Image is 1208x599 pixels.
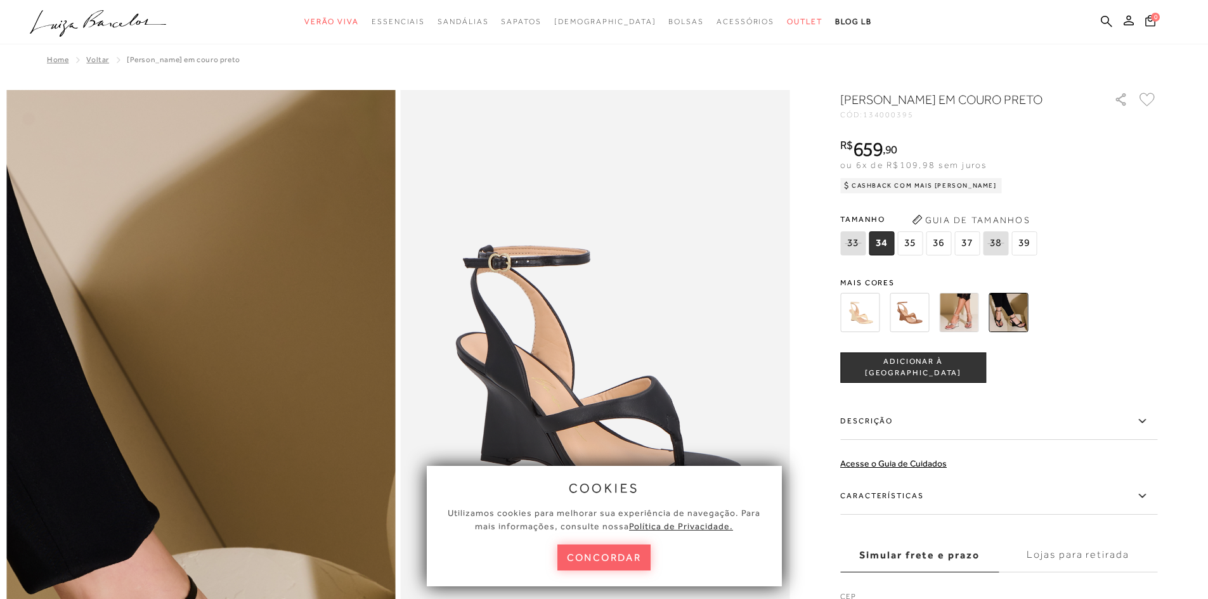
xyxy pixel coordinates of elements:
[885,143,897,156] span: 90
[1011,231,1037,255] span: 39
[840,403,1157,440] label: Descrição
[787,17,822,26] span: Outlet
[438,10,488,34] a: noSubCategoriesText
[668,17,704,26] span: Bolsas
[897,231,923,255] span: 35
[983,231,1008,255] span: 38
[304,17,359,26] span: Verão Viva
[554,10,656,34] a: noSubCategoriesText
[841,356,985,378] span: ADICIONAR À [GEOGRAPHIC_DATA]
[840,279,1157,287] span: Mais cores
[1151,13,1160,22] span: 0
[372,10,425,34] a: noSubCategoriesText
[629,521,733,531] a: Política de Privacidade.
[840,160,987,170] span: ou 6x de R$109,98 sem juros
[840,178,1002,193] div: Cashback com Mais [PERSON_NAME]
[869,231,894,255] span: 34
[86,55,109,64] a: Voltar
[840,478,1157,515] label: Características
[840,231,866,255] span: 33
[569,481,640,495] span: cookies
[853,138,883,160] span: 659
[890,293,929,332] img: SANDÁLIA ANABELA DE DEDO EM COURO CARAMELO
[907,210,1034,230] button: Guia de Tamanhos
[47,55,68,64] a: Home
[939,293,978,332] img: SANDÁLIA ANABELA DE DEDO EM COURO PRATA
[840,210,1040,229] span: Tamanho
[501,17,541,26] span: Sapatos
[438,17,488,26] span: Sandálias
[926,231,951,255] span: 36
[717,10,774,34] a: noSubCategoriesText
[840,91,1078,108] h1: [PERSON_NAME] EM COURO PRETO
[554,17,656,26] span: [DEMOGRAPHIC_DATA]
[557,544,651,570] button: concordar
[372,17,425,26] span: Essenciais
[840,293,880,332] img: SANDÁLIA ANABELA DE DEDO EM COURO BAUNILHA
[840,538,999,572] label: Simular frete e prazo
[835,17,872,26] span: BLOG LB
[883,144,897,155] i: ,
[787,10,822,34] a: noSubCategoriesText
[840,458,947,468] a: Acesse o Guia de Cuidados
[127,55,240,64] span: [PERSON_NAME] EM COURO PRETO
[840,139,853,151] i: R$
[840,111,1094,119] div: CÓD:
[989,293,1028,332] img: SANDÁLIA ANABELA DE DEDO EM COURO PRETO
[501,10,541,34] a: noSubCategoriesText
[840,352,986,383] button: ADICIONAR À [GEOGRAPHIC_DATA]
[448,508,760,531] span: Utilizamos cookies para melhorar sua experiência de navegação. Para mais informações, consulte nossa
[1141,14,1159,31] button: 0
[717,17,774,26] span: Acessórios
[304,10,359,34] a: noSubCategoriesText
[835,10,872,34] a: BLOG LB
[954,231,980,255] span: 37
[999,538,1157,572] label: Lojas para retirada
[863,110,914,119] span: 134000395
[668,10,704,34] a: noSubCategoriesText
